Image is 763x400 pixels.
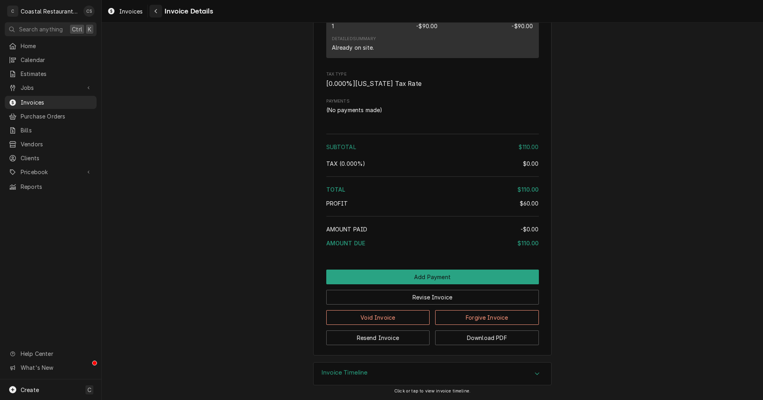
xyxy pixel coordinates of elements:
[326,270,539,284] div: Button Group Row
[5,39,97,52] a: Home
[5,361,97,374] a: Go to What's New
[5,81,97,94] a: Go to Jobs
[326,305,539,325] div: Button Group Row
[314,363,551,385] div: Accordion Header
[19,25,63,33] span: Search anything
[5,124,97,137] a: Bills
[435,310,539,325] button: Forgive Invoice
[332,43,374,52] div: Already on site.
[87,386,91,394] span: C
[21,98,93,107] span: Invoices
[394,388,471,394] span: Click or tap to view invoice timeline.
[21,350,92,358] span: Help Center
[83,6,95,17] div: Chris Sockriter's Avatar
[326,310,430,325] button: Void Invoice
[5,110,97,123] a: Purchase Orders
[21,70,93,78] span: Estimates
[21,363,92,372] span: What's New
[21,386,39,393] span: Create
[326,71,539,78] span: Tax Type
[5,22,97,36] button: Search anythingCtrlK
[21,83,81,92] span: Jobs
[326,160,366,167] span: Tax ( 0.000% )
[5,138,97,151] a: Vendors
[72,25,82,33] span: Ctrl
[326,185,539,194] div: Total
[7,6,18,17] div: Coastal Restaurant Repair's Avatar
[416,22,438,30] div: Price
[119,7,143,16] span: Invoices
[326,225,539,233] div: Amount Paid
[326,226,368,233] span: Amount Paid
[326,199,539,208] div: Profit
[21,154,93,162] span: Clients
[83,6,95,17] div: CS
[149,5,162,17] button: Navigate back
[5,96,97,109] a: Invoices
[326,144,356,150] span: Subtotal
[517,239,538,247] div: $110.00
[326,284,539,305] div: Button Group Row
[326,98,539,114] div: Payments
[326,330,430,345] button: Resend Invoice
[21,126,93,134] span: Bills
[313,362,552,385] div: Invoice Timeline
[21,168,81,176] span: Pricebook
[520,199,539,208] div: $60.00
[326,270,539,284] button: Add Payment
[21,183,93,191] span: Reports
[7,6,18,17] div: C
[5,165,97,179] a: Go to Pricebook
[326,80,422,87] span: [ 0.000 %] [US_STATE] Tax Rate
[326,240,366,247] span: Amount Due
[511,22,533,30] div: Amount
[521,225,539,233] div: -$0.00
[326,325,539,345] div: Button Group Row
[326,79,539,89] span: Tax Type
[5,67,97,80] a: Estimates
[326,98,539,105] label: Payments
[332,22,334,30] div: Quantity
[314,363,551,385] button: Accordion Details Expand Trigger
[321,369,368,377] h3: Invoice Timeline
[326,186,346,193] span: Total
[326,143,539,151] div: Subtotal
[326,270,539,345] div: Button Group
[21,7,79,16] div: Coastal Restaurant Repair
[326,290,539,305] button: Revise Invoice
[5,151,97,165] a: Clients
[523,159,539,168] div: $0.00
[326,159,539,168] div: Tax
[5,180,97,193] a: Reports
[326,200,348,207] span: Profit
[21,42,93,50] span: Home
[21,56,93,64] span: Calendar
[519,143,538,151] div: $110.00
[21,112,93,120] span: Purchase Orders
[435,330,539,345] button: Download PDF
[162,6,213,17] span: Invoice Details
[326,239,539,247] div: Amount Due
[104,5,146,18] a: Invoices
[326,71,539,88] div: Tax Type
[21,140,93,148] span: Vendors
[5,347,97,360] a: Go to Help Center
[88,25,91,33] span: K
[517,185,538,194] div: $110.00
[332,36,376,42] div: Detailed Summary
[5,53,97,66] a: Calendar
[326,131,539,253] div: Amount Summary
